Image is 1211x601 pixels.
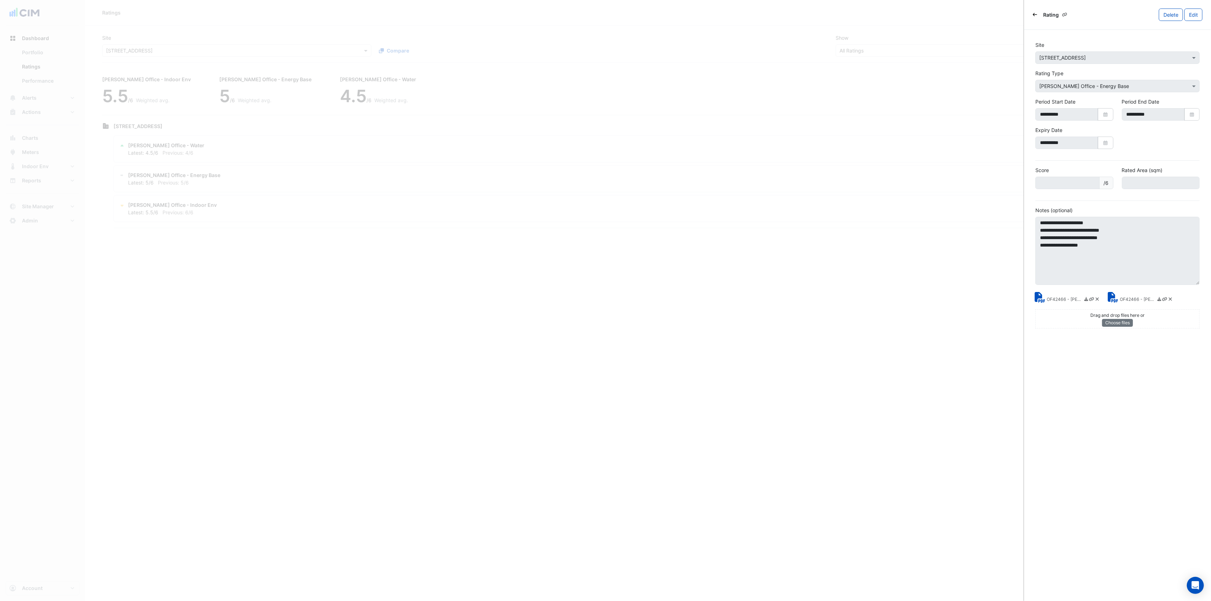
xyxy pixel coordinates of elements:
small: Drag and drop files here or [1090,313,1145,318]
button: Delete [1159,9,1183,21]
label: Expiry Date [1035,126,1062,134]
button: Edit [1184,9,1202,21]
a: Copy link to clipboard [1089,296,1094,304]
span: /6 [1099,177,1113,189]
label: Rated Area (sqm) [1122,166,1163,174]
a: Delete [1168,296,1173,304]
a: Download [1084,296,1089,304]
div: Open Intercom Messenger [1187,577,1204,594]
label: Rating Type [1035,70,1063,77]
a: Delete [1095,296,1100,304]
small: OF42466 - NABERS Energy Rating Report.pdf [1047,296,1082,304]
a: Download [1157,296,1162,304]
label: Period End Date [1122,98,1160,105]
label: Score [1035,166,1049,174]
a: Copy link to clipboard [1162,296,1167,304]
span: Rating [1043,11,1059,18]
small: OF42466 - NABERS Energy Rating Certificate.pdf [1120,296,1155,304]
button: Choose files [1102,319,1133,327]
label: Notes (optional) [1035,206,1073,214]
button: Back [1033,11,1037,18]
span: Copy link to clipboard [1062,12,1067,17]
label: Period Start Date [1035,98,1075,105]
label: Site [1035,41,1044,49]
